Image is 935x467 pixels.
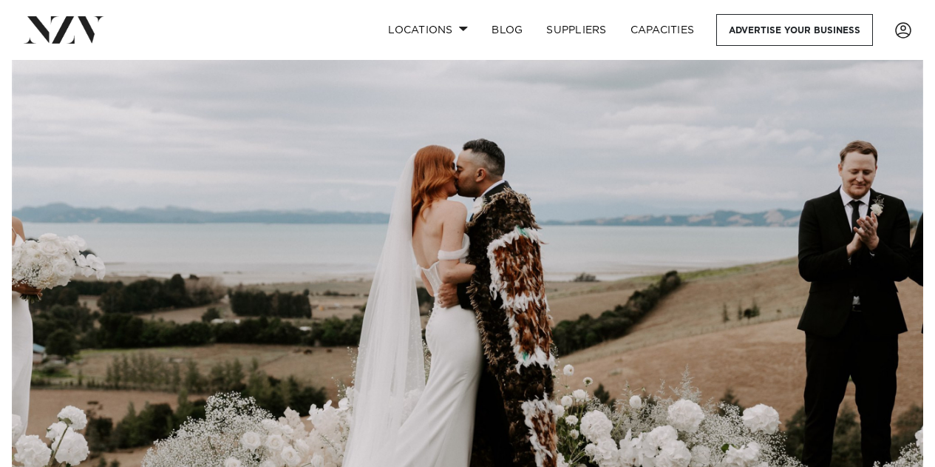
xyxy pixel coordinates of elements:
[376,14,480,46] a: Locations
[480,14,534,46] a: BLOG
[24,16,104,43] img: nzv-logo.png
[619,14,707,46] a: Capacities
[534,14,618,46] a: SUPPLIERS
[716,14,873,46] a: Advertise your business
